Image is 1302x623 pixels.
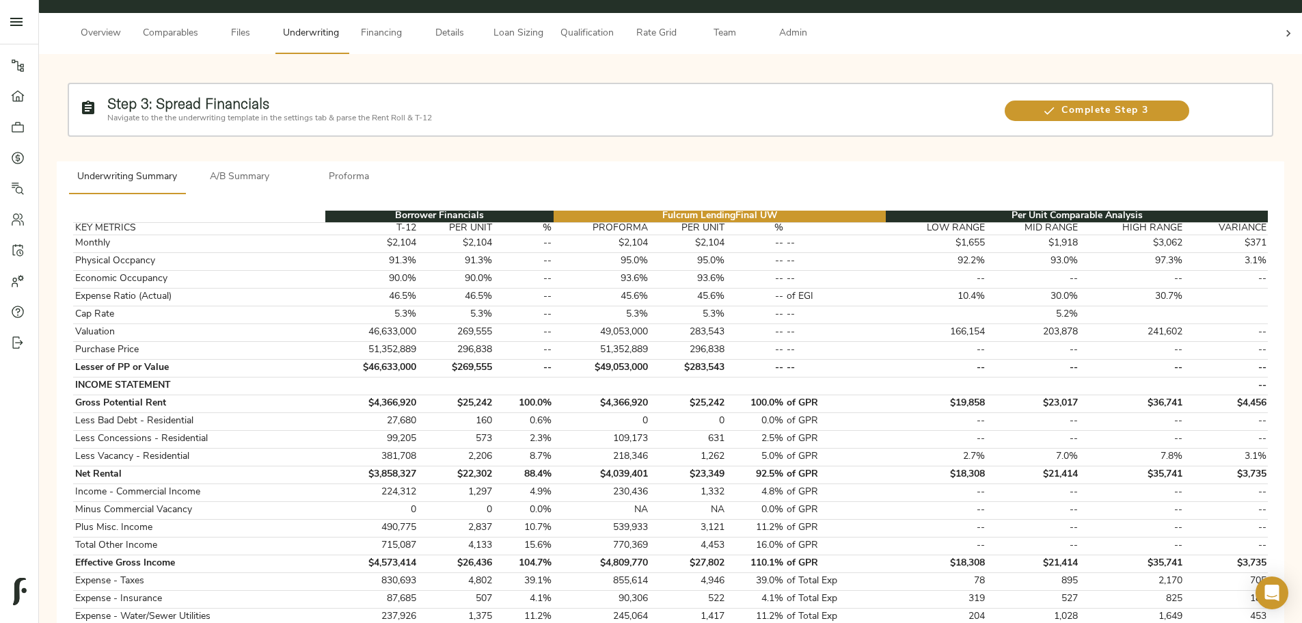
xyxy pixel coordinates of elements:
[325,341,418,359] td: 51,352,889
[1184,537,1268,555] td: --
[494,288,554,306] td: --
[73,537,325,555] td: Total Other Income
[418,323,494,341] td: 269,555
[303,169,396,186] span: Proforma
[73,395,325,412] td: Gross Potential Rent
[1080,537,1184,555] td: --
[554,483,650,501] td: 230,436
[886,323,986,341] td: 166,154
[886,270,986,288] td: --
[1080,235,1184,252] td: $3,062
[325,430,418,448] td: 99,205
[325,572,418,590] td: 830,693
[650,306,726,323] td: 5.3%
[554,359,650,377] td: $49,053,000
[554,448,650,466] td: 218,346
[1080,483,1184,501] td: --
[726,537,785,555] td: 16.0%
[699,25,750,42] span: Team
[554,252,650,270] td: 95.0%
[650,235,726,252] td: $2,104
[554,270,650,288] td: 93.6%
[74,25,126,42] span: Overview
[418,448,494,466] td: 2,206
[785,270,886,288] td: --
[494,270,554,288] td: --
[886,235,986,252] td: $1,655
[785,323,886,341] td: --
[73,288,325,306] td: Expense Ratio (Actual)
[554,323,650,341] td: 49,053,000
[1080,555,1184,572] td: $35,741
[418,537,494,555] td: 4,133
[73,323,325,341] td: Valuation
[494,359,554,377] td: --
[418,590,494,608] td: 507
[73,430,325,448] td: Less Concessions - Residential
[554,306,650,323] td: 5.3%
[726,359,785,377] td: --
[325,519,418,537] td: 490,775
[73,222,325,235] th: KEY METRICS
[325,252,418,270] td: 91.3%
[785,359,886,377] td: --
[1184,572,1268,590] td: 705
[726,590,785,608] td: 4.1%
[1184,448,1268,466] td: 3.1%
[494,466,554,483] td: 88.4%
[1184,519,1268,537] td: --
[1184,341,1268,359] td: --
[418,395,494,412] td: $25,242
[987,288,1080,306] td: 30.0%
[418,519,494,537] td: 2,837
[785,235,886,252] td: --
[785,430,886,448] td: of GPR
[418,252,494,270] td: 91.3%
[767,25,819,42] span: Admin
[650,590,726,608] td: 522
[494,412,554,430] td: 0.6%
[554,537,650,555] td: 770,369
[418,466,494,483] td: $22,302
[325,537,418,555] td: 715,087
[987,483,1080,501] td: --
[73,501,325,519] td: Minus Commercial Vacancy
[418,341,494,359] td: 296,838
[726,483,785,501] td: 4.8%
[650,288,726,306] td: 45.6%
[987,555,1080,572] td: $21,414
[494,501,554,519] td: 0.0%
[987,412,1080,430] td: --
[554,222,650,235] th: PROFORMA
[1080,448,1184,466] td: 7.8%
[1080,466,1184,483] td: $35,741
[987,252,1080,270] td: 93.0%
[726,412,785,430] td: 0.0%
[355,25,407,42] span: Financing
[1080,430,1184,448] td: --
[987,323,1080,341] td: 203,878
[325,222,418,235] th: T-12
[886,288,986,306] td: 10.4%
[325,555,418,572] td: $4,573,414
[1184,430,1268,448] td: --
[886,359,986,377] td: --
[785,555,886,572] td: of GPR
[785,590,886,608] td: of Total Exp
[418,501,494,519] td: 0
[418,306,494,323] td: 5.3%
[1080,222,1184,235] th: HIGH RANGE
[726,555,785,572] td: 110.1%
[554,501,650,519] td: NA
[554,590,650,608] td: 90,306
[785,395,886,412] td: of GPR
[325,448,418,466] td: 381,708
[987,341,1080,359] td: --
[726,222,785,235] th: %
[987,519,1080,537] td: --
[554,466,650,483] td: $4,039,401
[494,323,554,341] td: --
[987,395,1080,412] td: $23,017
[1184,395,1268,412] td: $4,456
[726,288,785,306] td: --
